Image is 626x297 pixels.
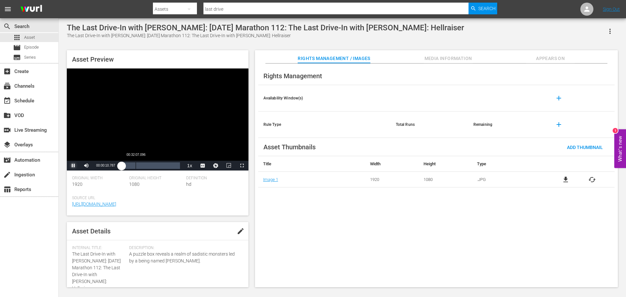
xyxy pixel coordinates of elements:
[80,161,93,171] button: Mute
[186,182,191,187] span: hd
[614,129,626,168] button: Open Feedback Widget
[391,111,468,138] th: Total Runs
[562,176,570,184] a: file_download
[3,171,11,179] span: Ingestion
[365,172,419,187] td: 1920
[4,5,12,13] span: menu
[72,227,111,235] span: Asset Details
[24,54,36,61] span: Series
[603,7,620,12] a: Sign Out
[16,2,47,17] img: ans4CAIJ8jUAAAAAAAAAAAAAAAAAAAAAAAAgQb4GAAAAAAAAAAAAAAAAAAAAAAAAJMjXAAAAAAAAAAAAAAAAAAAAAAAAgAT5G...
[3,156,11,164] span: Automation
[3,67,11,75] span: Create
[235,161,248,171] button: Fullscreen
[3,186,11,193] span: Reports
[72,245,126,251] span: Internal Title:
[13,44,21,52] span: Episode
[555,121,563,128] span: add
[258,156,365,172] th: Title
[72,201,116,207] a: [URL][DOMAIN_NAME]
[258,111,391,138] th: Rule Type
[551,117,567,132] button: add
[72,55,114,63] span: Asset Preview
[24,34,35,41] span: Asset
[555,94,563,102] span: add
[122,162,180,169] div: Progress Bar
[613,128,618,133] div: 1
[526,54,575,63] span: Appears On
[24,44,39,51] span: Episode
[129,182,140,187] span: 1080
[67,32,464,39] div: The Last Drive-In with [PERSON_NAME]: [DATE] Marathon 112: The Last Drive-In with [PERSON_NAME]: ...
[478,3,496,14] span: Search
[258,85,391,111] th: Availability Window(s)
[472,156,544,172] th: Type
[186,176,240,181] span: Definition
[129,251,240,264] span: A puzzle box reveals a realm of sadistic monsters led by a being named [PERSON_NAME].
[209,161,222,171] button: Jump To Time
[468,111,546,138] th: Remaining
[13,53,21,61] span: Series
[72,251,121,291] span: The Last Drive-In with [PERSON_NAME]: [DATE] Marathon 112: The Last Drive-In with [PERSON_NAME]: ...
[3,82,11,90] span: Channels
[419,172,472,187] td: 1080
[129,176,183,181] span: Original Height
[3,22,11,30] span: Search
[551,90,567,106] button: add
[233,223,248,239] button: edit
[472,172,544,187] td: .JPG
[183,161,196,171] button: Playback Rate
[298,54,370,63] span: Rights Management / Images
[196,161,209,171] button: Captions
[424,54,473,63] span: Media Information
[3,97,11,105] span: Schedule
[67,23,464,32] div: The Last Drive-In with [PERSON_NAME]: [DATE] Marathon 112: The Last Drive-In with [PERSON_NAME]: ...
[72,182,82,187] span: 1920
[419,156,472,172] th: Height
[469,3,497,14] button: Search
[237,227,245,235] span: edit
[72,176,126,181] span: Original Width
[562,141,608,153] button: Add Thumbnail
[67,161,80,171] button: Pause
[72,196,240,201] span: Source Url
[13,34,21,41] span: Asset
[365,156,419,172] th: Width
[67,68,248,171] div: Video Player
[3,111,11,119] span: VOD
[3,126,11,134] span: Live Streaming
[96,164,115,167] span: 00:00:10.787
[588,176,596,184] button: cached
[129,245,240,251] span: Description:
[263,72,322,80] span: Rights Management
[263,177,278,182] a: Image 1
[562,145,608,150] span: Add Thumbnail
[263,143,316,151] span: Asset Thumbnails
[222,161,235,171] button: Picture-in-Picture
[3,141,11,149] span: Overlays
